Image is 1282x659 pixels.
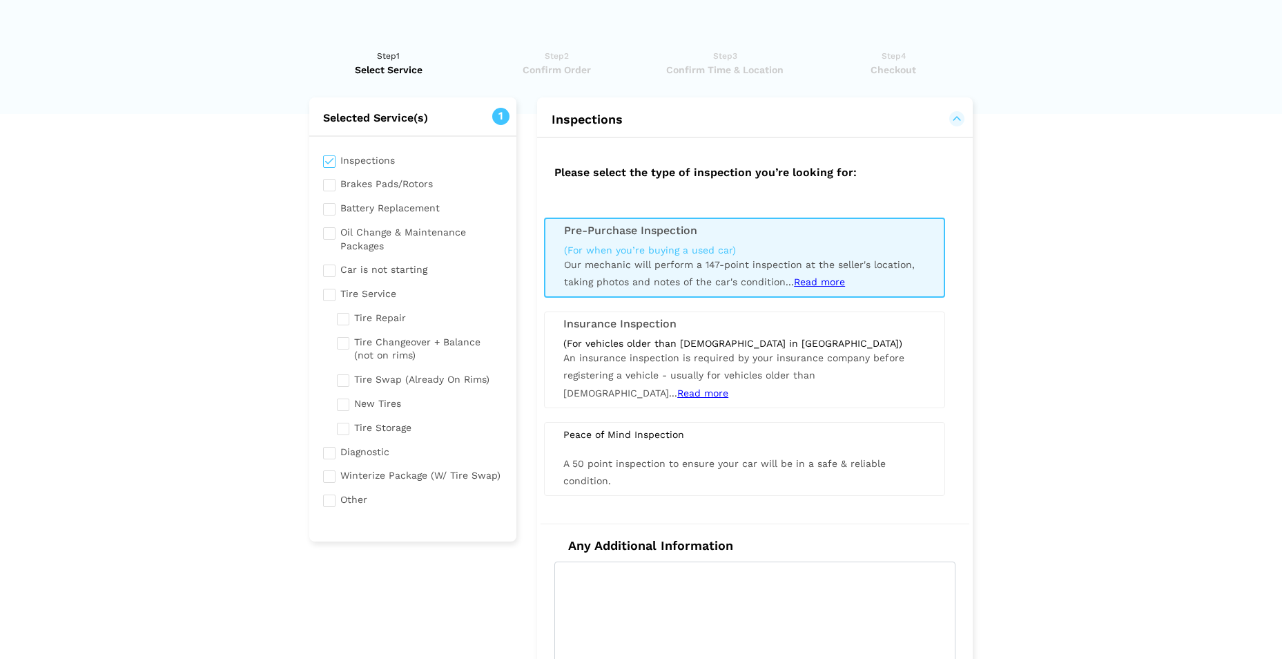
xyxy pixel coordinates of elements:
span: Checkout [814,63,973,77]
span: Read more [794,276,845,287]
span: A 50 point inspection to ensure your car will be in a safe & reliable condition. [563,458,886,486]
a: Step4 [814,49,973,77]
h4: Any Additional Information [554,538,955,553]
span: An insurance inspection is required by your insurance company before registering a vehicle - usua... [563,352,904,398]
h3: Insurance Inspection [563,318,926,330]
span: Our mechanic will perform a 147-point inspection at the seller's location, taking photos and note... [564,259,915,287]
span: Select Service [309,63,469,77]
span: Read more [677,388,728,399]
h3: Pre-Purchase Inspection [564,225,925,237]
a: Step3 [645,49,805,77]
a: Step2 [477,49,637,77]
a: Step1 [309,49,469,77]
span: Confirm Order [477,63,637,77]
div: (For vehicles older than [DEMOGRAPHIC_DATA] in [GEOGRAPHIC_DATA]) [563,337,926,350]
h2: Please select the type of inspection you’re looking for: [541,152,969,190]
span: Confirm Time & Location [645,63,805,77]
h2: Selected Service(s) [309,111,517,125]
span: 1 [492,108,509,125]
button: Inspections [551,111,959,128]
div: Peace of Mind Inspection [553,428,936,441]
div: (For when you’re buying a used car) [564,244,925,256]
